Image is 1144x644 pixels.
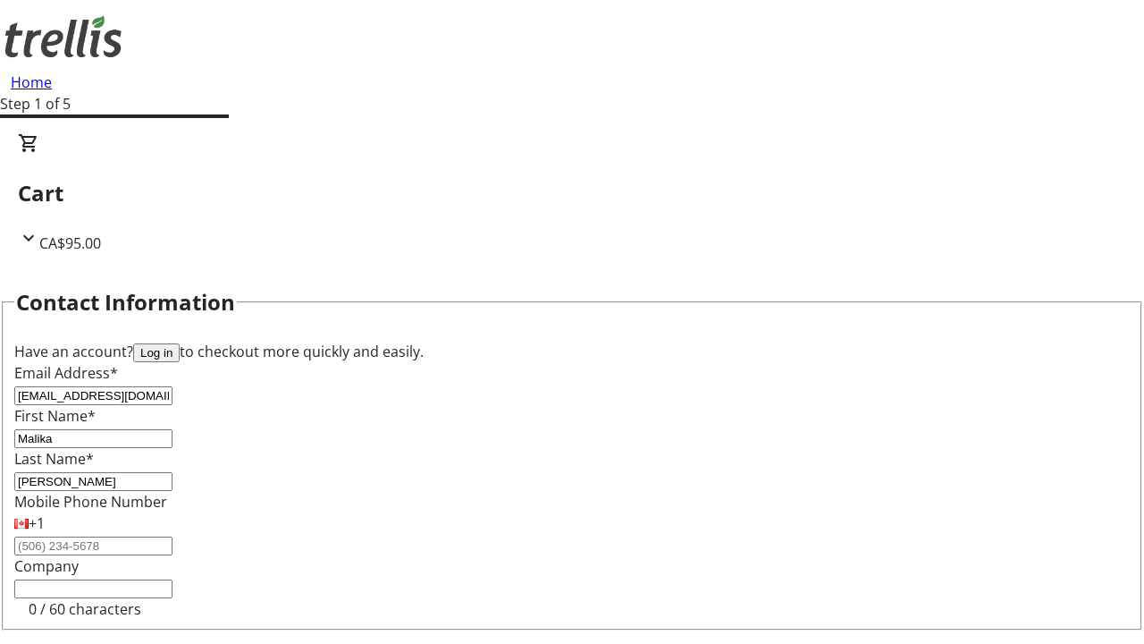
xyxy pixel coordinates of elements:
[29,599,141,619] tr-character-limit: 0 / 60 characters
[14,406,96,426] label: First Name*
[18,132,1126,254] div: CartCA$95.00
[133,343,180,362] button: Log in
[16,286,235,318] h2: Contact Information
[14,492,167,512] label: Mobile Phone Number
[14,556,79,576] label: Company
[14,537,172,555] input: (506) 234-5678
[39,233,101,253] span: CA$95.00
[18,177,1126,209] h2: Cart
[14,363,118,383] label: Email Address*
[14,449,94,469] label: Last Name*
[14,341,1130,362] div: Have an account? to checkout more quickly and easily.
